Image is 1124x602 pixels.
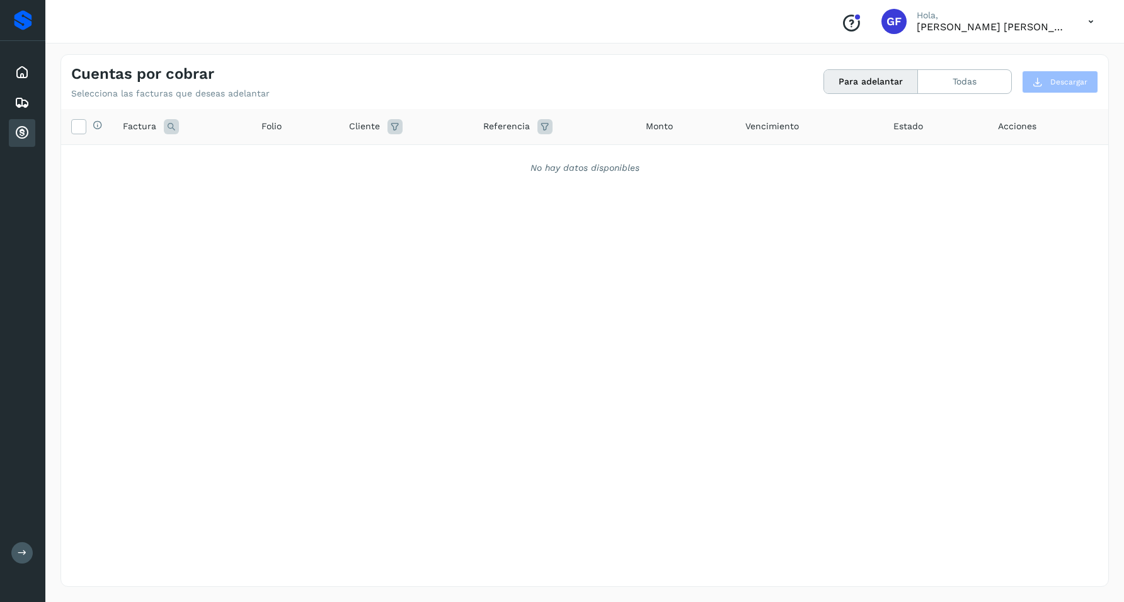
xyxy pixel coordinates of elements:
span: Factura [123,120,156,133]
button: Todas [918,70,1011,93]
span: Folio [261,120,282,133]
span: Monto [646,120,673,133]
h4: Cuentas por cobrar [71,65,214,83]
span: Descargar [1050,76,1087,88]
div: Inicio [9,59,35,86]
div: Embarques [9,89,35,117]
p: Gabriel Falcon Aguirre [917,21,1068,33]
button: Para adelantar [824,70,918,93]
span: Estado [893,120,923,133]
span: Vencimiento [745,120,799,133]
span: Acciones [998,120,1036,133]
span: Referencia [483,120,530,133]
span: Cliente [349,120,380,133]
p: Hola, [917,10,1068,21]
p: Selecciona las facturas que deseas adelantar [71,88,270,99]
div: Cuentas por cobrar [9,119,35,147]
button: Descargar [1022,71,1098,93]
div: No hay datos disponibles [77,161,1092,175]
